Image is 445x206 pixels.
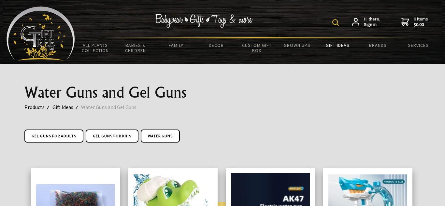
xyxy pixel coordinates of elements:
img: Babywear - Gifts - Toys & more [155,14,252,28]
a: Family [156,38,196,52]
a: Babies & Children [115,38,156,57]
a: Water Guns and Gel Guns [81,103,144,111]
span: Hi there, [364,16,380,28]
a: Gift Ideas [52,103,81,111]
a: Gift Ideas [317,38,358,52]
a: Grown Ups [277,38,317,52]
a: Gel Guns For Adults [24,130,83,143]
h1: Water Guns and Gel Guns [24,85,421,100]
a: 0 items$0.00 [401,16,428,28]
a: Water Guns [141,130,180,143]
span: 0 items [414,16,428,28]
img: product search [332,19,339,26]
a: Brands [358,38,398,52]
a: All Plants Collection [75,38,115,57]
a: Services [398,38,438,52]
a: Custom Gift Box [237,38,277,57]
a: Hi there,Sign in [352,16,380,28]
img: Babyware - Gifts - Toys and more... [7,7,75,61]
a: Gel Guns For Kids [86,130,138,143]
a: Decor [196,38,237,52]
strong: $0.00 [414,22,428,28]
strong: Sign in [364,22,380,28]
a: Products [24,103,52,111]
